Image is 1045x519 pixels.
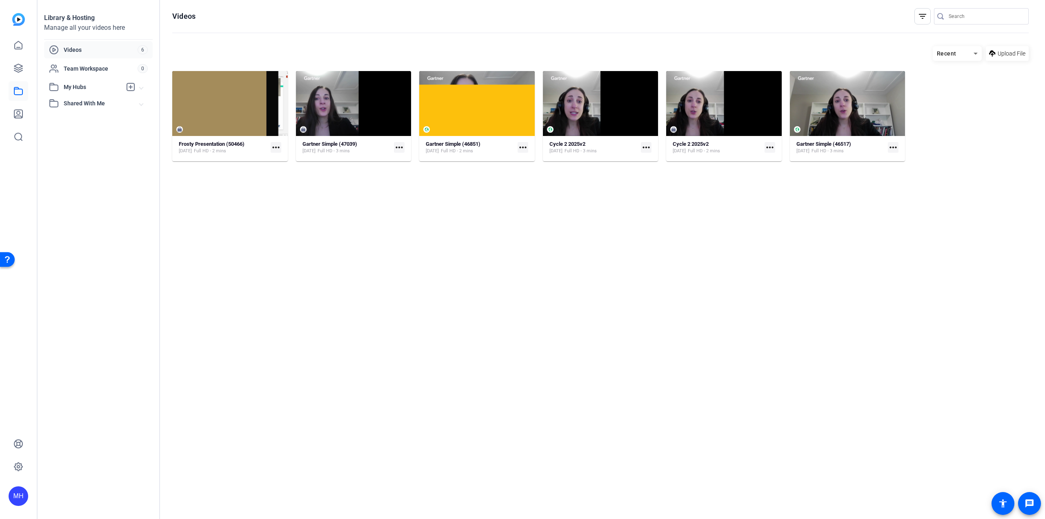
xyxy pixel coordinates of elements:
[64,99,140,108] span: Shared With Me
[796,148,809,154] span: [DATE]
[64,46,138,54] span: Videos
[565,148,597,154] span: Full HD - 3 mins
[441,148,473,154] span: Full HD - 2 mins
[986,46,1029,61] button: Upload File
[673,141,709,147] strong: Cycle 2 2025v2
[44,95,153,111] mat-expansion-panel-header: Shared With Me
[888,142,898,153] mat-icon: more_horiz
[44,13,153,23] div: Library & Hosting
[673,141,761,154] a: Cycle 2 2025v2[DATE]Full HD - 2 mins
[937,50,956,57] span: Recent
[44,79,153,95] mat-expansion-panel-header: My Hubs
[172,11,196,21] h1: Videos
[12,13,25,26] img: blue-gradient.svg
[641,142,651,153] mat-icon: more_horiz
[44,23,153,33] div: Manage all your videos here
[426,148,439,154] span: [DATE]
[673,148,686,154] span: [DATE]
[426,141,480,147] strong: Gartner Simple (46851)
[179,141,245,147] strong: Frosty Presentation (50466)
[518,142,528,153] mat-icon: more_horiz
[796,141,851,147] strong: Gartner Simple (46517)
[179,141,267,154] a: Frosty Presentation (50466)[DATE]Full HD - 2 mins
[949,11,1022,21] input: Search
[64,83,122,91] span: My Hubs
[549,141,585,147] strong: Cycle 2 2025v2
[918,11,927,21] mat-icon: filter_list
[688,148,720,154] span: Full HD - 2 mins
[765,142,775,153] mat-icon: more_horiz
[9,486,28,506] div: MH
[888,468,1035,509] iframe: Drift Widget Chat Controller
[549,141,638,154] a: Cycle 2 2025v2[DATE]Full HD - 3 mins
[549,148,563,154] span: [DATE]
[194,148,226,154] span: Full HD - 2 mins
[302,141,357,147] strong: Gartner Simple (47039)
[426,141,514,154] a: Gartner Simple (46851)[DATE]Full HD - 2 mins
[318,148,350,154] span: Full HD - 3 mins
[302,148,316,154] span: [DATE]
[138,64,148,73] span: 0
[394,142,405,153] mat-icon: more_horiz
[271,142,281,153] mat-icon: more_horiz
[302,141,391,154] a: Gartner Simple (47039)[DATE]Full HD - 3 mins
[812,148,844,154] span: Full HD - 3 mins
[796,141,885,154] a: Gartner Simple (46517)[DATE]Full HD - 3 mins
[138,45,148,54] span: 6
[64,65,138,73] span: Team Workspace
[998,49,1025,58] span: Upload File
[179,148,192,154] span: [DATE]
